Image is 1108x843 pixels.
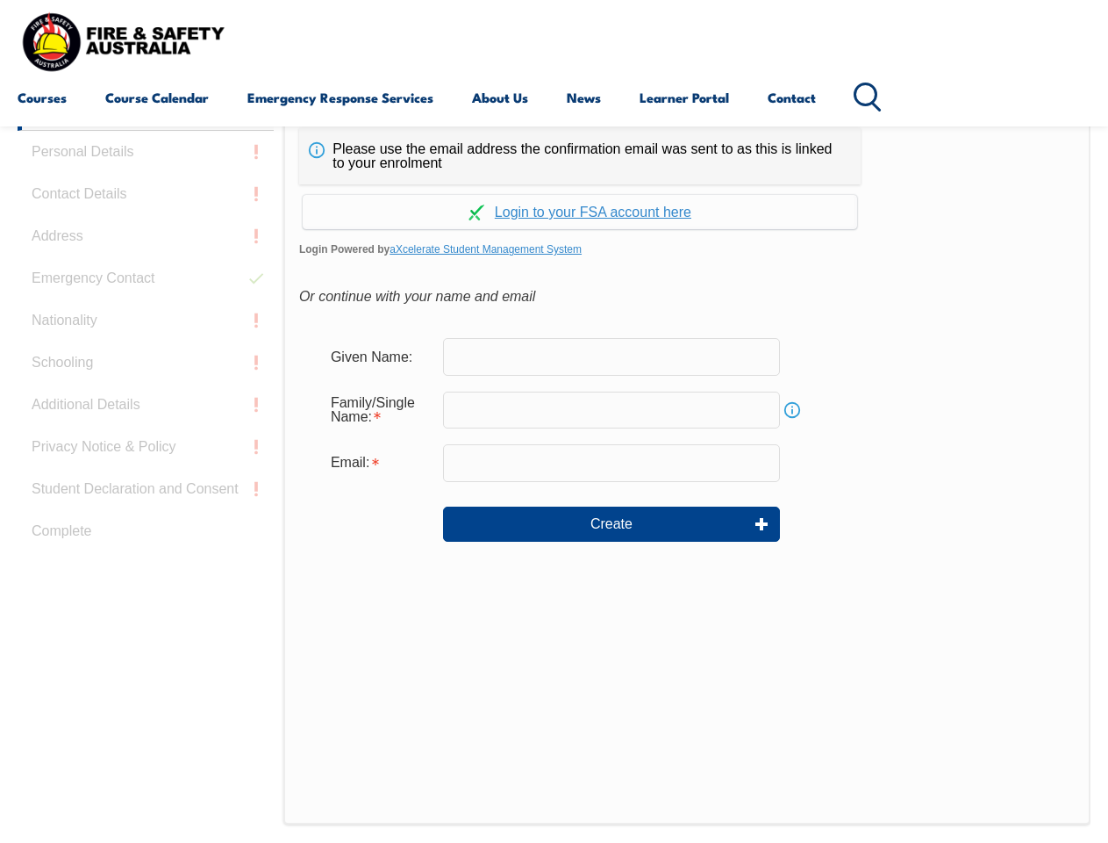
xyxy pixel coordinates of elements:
button: Create [443,507,780,542]
div: Please use the email address the confirmation email was sent to as this is linked to your enrolment [299,128,861,184]
img: Log in withaxcelerate [468,205,484,220]
div: Given Name: [317,340,443,373]
a: aXcelerate Student Management System [390,243,582,256]
div: Family/Single Name is required. [317,386,443,434]
a: News [567,76,601,119]
a: Info [780,398,804,422]
div: Or continue with your name and email [299,284,1075,310]
a: Contact [768,76,816,119]
a: Learner Portal [640,76,729,119]
div: Email is required. [317,446,443,479]
a: About Us [472,76,528,119]
a: Courses [18,76,67,119]
span: Login Powered by [299,236,1075,263]
a: Course Calendar [105,76,209,119]
a: Emergency Response Services [247,76,433,119]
